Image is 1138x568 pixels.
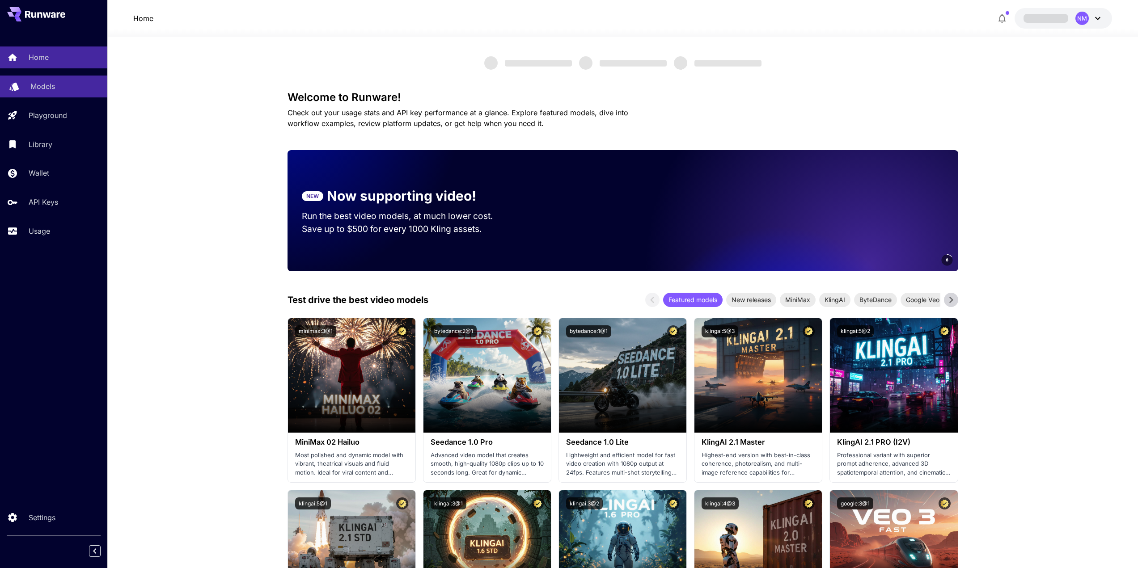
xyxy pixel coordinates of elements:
[566,325,611,337] button: bytedance:1@1
[29,52,49,63] p: Home
[780,295,816,304] span: MiniMax
[830,318,957,433] img: alt
[396,497,408,509] button: Certified Model – Vetted for best performance and includes a commercial license.
[29,110,67,121] p: Playground
[726,295,776,304] span: New releases
[837,497,873,509] button: google:3@1
[96,543,107,559] div: Collapse sidebar
[803,325,815,337] button: Certified Model – Vetted for best performance and includes a commercial license.
[837,325,874,337] button: klingai:5@2
[532,497,544,509] button: Certified Model – Vetted for best performance and includes a commercial license.
[780,293,816,307] div: MiniMax
[694,318,822,433] img: alt
[667,325,679,337] button: Certified Model – Vetted for best performance and includes a commercial license.
[302,223,510,236] p: Save up to $500 for every 1000 Kling assets.
[30,81,55,92] p: Models
[532,325,544,337] button: Certified Model – Vetted for best performance and includes a commercial license.
[29,197,58,207] p: API Keys
[133,13,153,24] a: Home
[29,226,50,236] p: Usage
[819,295,850,304] span: KlingAI
[29,168,49,178] p: Wallet
[663,295,723,304] span: Featured models
[559,318,686,433] img: alt
[946,257,948,263] span: 6
[854,295,897,304] span: ByteDance
[288,91,958,104] h3: Welcome to Runware!
[288,318,415,433] img: alt
[566,497,603,509] button: klingai:3@2
[431,497,466,509] button: klingai:3@1
[702,325,738,337] button: klingai:5@3
[295,497,331,509] button: klingai:5@1
[939,325,951,337] button: Certified Model – Vetted for best performance and includes a commercial license.
[288,293,428,307] p: Test drive the best video models
[431,451,544,477] p: Advanced video model that creates smooth, high-quality 1080p clips up to 10 seconds long. Great f...
[901,293,945,307] div: Google Veo
[431,438,544,446] h3: Seedance 1.0 Pro
[667,497,679,509] button: Certified Model – Vetted for best performance and includes a commercial license.
[396,325,408,337] button: Certified Model – Vetted for best performance and includes a commercial license.
[566,438,679,446] h3: Seedance 1.0 Lite
[566,451,679,477] p: Lightweight and efficient model for fast video creation with 1080p output at 24fps. Features mult...
[819,293,850,307] div: KlingAI
[288,108,628,128] span: Check out your usage stats and API key performance at a glance. Explore featured models, dive int...
[1015,8,1112,29] button: NM
[133,13,153,24] nav: breadcrumb
[702,451,815,477] p: Highest-end version with best-in-class coherence, photorealism, and multi-image reference capabil...
[726,293,776,307] div: New releases
[89,545,101,557] button: Collapse sidebar
[423,318,551,433] img: alt
[663,293,723,307] div: Featured models
[702,497,739,509] button: klingai:4@3
[939,497,951,509] button: Certified Model – Vetted for best performance and includes a commercial license.
[837,438,950,446] h3: KlingAI 2.1 PRO (I2V)
[803,497,815,509] button: Certified Model – Vetted for best performance and includes a commercial license.
[327,186,476,206] p: Now supporting video!
[837,451,950,477] p: Professional variant with superior prompt adherence, advanced 3D spatiotemporal attention, and ci...
[854,293,897,307] div: ByteDance
[302,210,510,223] p: Run the best video models, at much lower cost.
[295,451,408,477] p: Most polished and dynamic model with vibrant, theatrical visuals and fluid motion. Ideal for vira...
[29,139,52,150] p: Library
[702,438,815,446] h3: KlingAI 2.1 Master
[306,192,319,200] p: NEW
[295,325,336,337] button: minimax:3@1
[295,438,408,446] h3: MiniMax 02 Hailuo
[431,325,477,337] button: bytedance:2@1
[29,512,55,523] p: Settings
[901,295,945,304] span: Google Veo
[1075,12,1089,25] div: NM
